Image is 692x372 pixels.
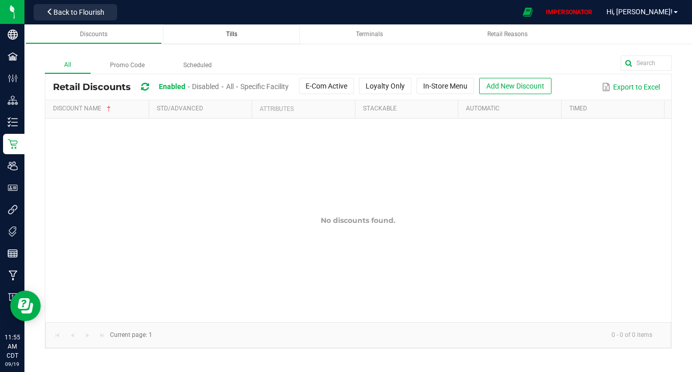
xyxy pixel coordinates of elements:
iframe: Resource center [10,291,41,321]
p: IMPERSONATOR [542,8,596,17]
button: Export to Excel [599,78,662,96]
input: Search [621,55,672,71]
inline-svg: Distribution [8,95,18,105]
label: Scheduled [164,58,231,73]
span: No discounts found. [321,216,396,225]
span: Sortable [105,105,113,113]
button: In-Store Menu [417,78,474,94]
inline-svg: Integrations [8,205,18,215]
span: Retail Reasons [487,31,528,38]
kendo-pager: Current page: 1 [45,322,671,348]
inline-svg: Manufacturing [8,270,18,280]
inline-svg: Retail [8,139,18,149]
span: Enabled [159,82,185,91]
span: Terminals [356,31,383,38]
label: All [45,57,91,74]
span: Hi, [PERSON_NAME]! [606,8,673,16]
th: Attributes [252,100,355,119]
button: Loyalty Only [359,78,411,94]
a: Discount NameSortable [53,105,145,113]
inline-svg: Tags [8,226,18,237]
span: Discounts [80,31,107,38]
a: TimedSortable [569,105,660,113]
span: Disabled [192,82,219,91]
span: Add New Discount [486,82,544,90]
span: Back to Flourish [53,8,104,16]
inline-svg: Users [8,161,18,171]
inline-svg: Company [8,30,18,40]
inline-svg: Facilities [8,51,18,62]
button: E-Com Active [299,78,354,94]
span: Tills [226,31,237,38]
kendo-pager-info: 0 - 0 of 0 items [158,327,660,344]
a: StackableSortable [363,105,454,113]
span: All [226,82,234,91]
inline-svg: Reports [8,248,18,259]
inline-svg: User Roles [8,183,18,193]
a: Std/AdvancedSortable [157,105,248,113]
span: Open Ecommerce Menu [516,2,539,22]
inline-svg: Configuration [8,73,18,83]
p: 11:55 AM CDT [5,333,20,360]
a: AutomaticSortable [466,105,557,113]
button: Add New Discount [479,78,551,94]
inline-svg: Billing [8,292,18,302]
p: 09/19 [5,360,20,368]
div: Retail Discounts [53,78,559,97]
inline-svg: Inventory [8,117,18,127]
button: Back to Flourish [34,4,117,20]
span: Specific Facility [240,82,289,91]
label: Promo Code [91,58,164,73]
